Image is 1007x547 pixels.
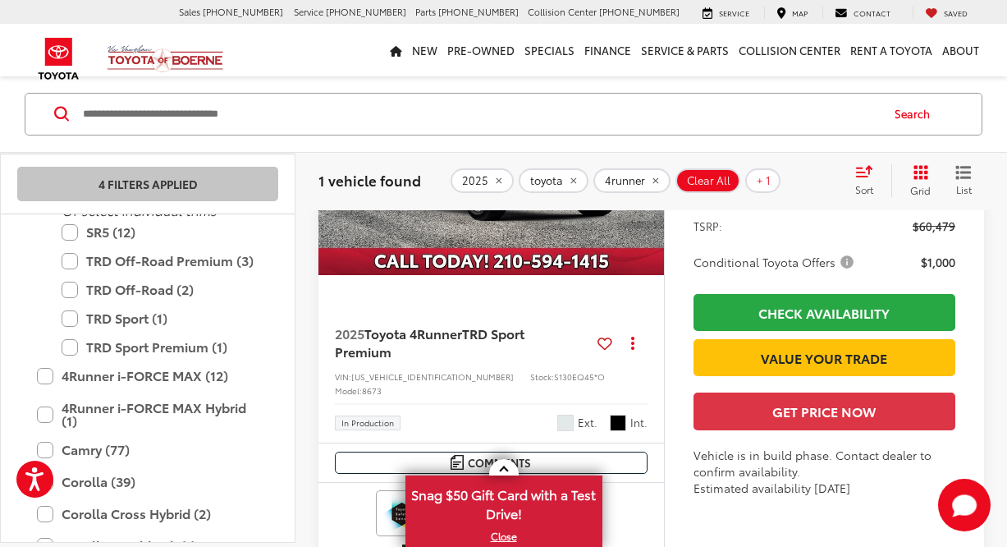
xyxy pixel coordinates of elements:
a: Home [385,24,407,76]
span: Service [294,5,323,18]
button: remove 2025 [451,168,514,193]
label: Corolla (39) [37,467,259,496]
button: remove toyota [519,168,588,193]
span: Model: [335,384,362,397]
span: toyota [530,174,563,187]
span: Int. [630,415,648,430]
a: Collision Center [734,24,845,76]
button: Comments [335,452,648,474]
label: Camry (77) [37,435,259,464]
span: Map [792,7,808,18]
a: Rent a Toyota [845,24,937,76]
a: Specials [520,24,579,76]
a: Pre-Owned [442,24,520,76]
button: Clear All [675,168,740,193]
button: + 1 [745,168,780,193]
a: Service [690,7,762,20]
span: 8673 [362,384,382,397]
button: Actions [619,329,648,357]
label: TRD Sport Premium (1) [62,333,259,361]
svg: Start Chat [938,479,991,531]
label: TRD Off-Road (2) [62,275,259,304]
span: Grid [910,183,931,197]
a: Value Your Trade [693,339,955,376]
a: About [937,24,984,76]
a: Map [764,7,820,20]
img: Vic Vaughan Toyota of Boerne [107,44,224,73]
span: Comments [468,455,531,471]
button: Grid View [891,164,943,197]
label: 4Runner i-FORCE MAX Hybrid (1) [37,393,259,435]
a: My Saved Vehicles [913,7,980,20]
a: Finance [579,24,636,76]
span: List [955,182,972,196]
button: Search [879,94,954,135]
span: 2025 [462,174,488,187]
span: Black Softex [610,415,626,431]
span: VIN: [335,370,351,383]
a: Service & Parts: Opens in a new tab [636,24,734,76]
img: Toyota Safety Sense Vic Vaughan Toyota of Boerne Boerne TX [379,494,424,533]
a: Contact [822,7,903,20]
label: 4Runner i-FORCE MAX (12) [37,361,259,390]
span: Saved [944,7,968,18]
a: Check Availability [693,294,955,331]
span: Service [719,7,749,18]
span: Sort [855,182,873,196]
label: TRD Off-Road Premium (3) [62,246,259,275]
span: [PHONE_NUMBER] [438,5,519,18]
button: Get Price Now [693,393,955,430]
span: + 1 [757,174,771,187]
button: remove 4runner [593,168,671,193]
span: [PHONE_NUMBER] [599,5,680,18]
span: Collision Center [528,5,597,18]
span: Contact [854,7,890,18]
button: 4 Filters Applied [17,166,278,201]
button: Conditional Toyota Offers [693,254,859,270]
span: S130EQ45*O [554,370,605,383]
button: List View [943,164,984,197]
span: Clear All [687,174,730,187]
span: $60,479 [913,218,955,234]
span: Snag $50 Gift Card with a Test Drive! [407,477,601,527]
label: Corolla Cross Hybrid (2) [37,499,259,528]
span: Stock: [530,370,554,383]
div: Vehicle is in build phase. Contact dealer to confirm availability. Estimated availability [DATE] [693,447,955,496]
span: Conditional Toyota Offers [693,254,857,270]
label: SR5 (12) [62,218,259,246]
button: Select sort value [847,164,891,197]
span: [PHONE_NUMBER] [203,5,283,18]
span: 1 vehicle found [318,170,421,190]
span: 2025 [335,324,364,342]
span: In Production [341,419,394,427]
label: TRD Sport (1) [62,304,259,333]
button: Toggle Chat Window [938,479,991,531]
span: Ext. [578,415,597,430]
span: dropdown dots [631,336,634,349]
span: 4runner [605,174,645,187]
span: TSRP: [693,218,722,234]
span: Toyota 4Runner [364,324,462,342]
img: Toyota [28,32,89,85]
span: [US_VEHICLE_IDENTIFICATION_NUMBER] [351,370,514,383]
input: Search by Make, Model, or Keyword [81,94,879,134]
span: Sales [179,5,200,18]
span: TRD Sport Premium [335,324,524,361]
span: [PHONE_NUMBER] [326,5,406,18]
span: $1,000 [921,254,955,270]
img: Comments [451,455,464,469]
span: Parts [415,5,436,18]
span: Wind Chill Pearl [557,415,574,431]
a: 2025Toyota 4RunnerTRD Sport Premium [335,324,591,361]
a: New [407,24,442,76]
